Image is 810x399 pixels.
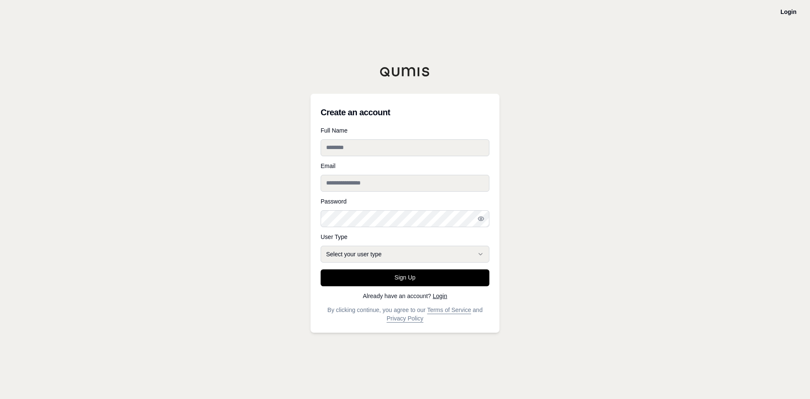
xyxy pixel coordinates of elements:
[380,67,430,77] img: Qumis
[321,234,489,240] label: User Type
[321,198,489,204] label: Password
[321,306,489,323] p: By clicking continue, you agree to our and
[427,307,471,313] a: Terms of Service
[321,163,489,169] label: Email
[321,293,489,299] p: Already have an account?
[386,315,423,322] a: Privacy Policy
[321,128,489,133] label: Full Name
[433,293,447,299] a: Login
[780,8,796,15] a: Login
[321,269,489,286] button: Sign Up
[321,104,489,121] h3: Create an account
